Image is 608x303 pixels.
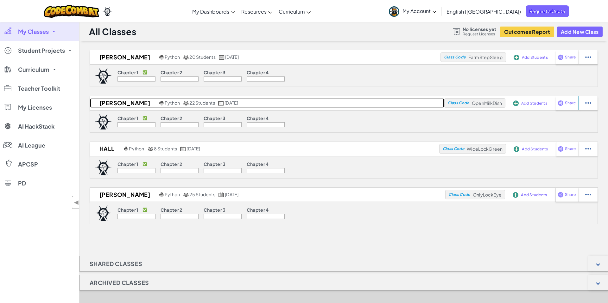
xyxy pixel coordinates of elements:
[44,5,99,18] img: CodeCombat logo
[204,70,226,75] p: Chapter 3
[189,100,215,106] span: 22 Students
[90,144,122,154] h2: Hall
[521,101,547,105] span: Add Students
[159,55,164,60] img: python.png
[585,100,591,106] img: IconStudentEllipsis.svg
[161,116,182,121] p: Chapter 2
[389,6,399,17] img: avatar
[90,98,444,108] a: [PERSON_NAME] Python 22 Students [DATE]
[225,191,238,197] span: [DATE]
[558,54,564,60] img: IconShare_Purple.svg
[204,207,226,212] p: Chapter 3
[467,146,503,152] span: WideLockGreen
[585,192,591,197] img: IconStudentEllipsis.svg
[463,27,496,32] span: No licenses yet
[117,161,139,167] p: Chapter 1
[159,101,164,106] img: python.png
[443,147,464,151] span: Class Code
[448,193,470,197] span: Class Code
[565,55,576,59] span: Share
[204,116,226,121] p: Chapter 3
[526,5,569,17] a: Request a Quote
[74,198,79,207] span: ◀
[183,101,189,106] img: MultipleUsers.png
[468,54,503,60] span: FarmStepSleep
[585,146,591,152] img: IconStudentEllipsis.svg
[238,3,275,20] a: Resources
[90,190,445,199] a: [PERSON_NAME] Python 25 Students [DATE]
[165,100,180,106] span: Python
[513,100,519,106] img: IconAddStudents.svg
[558,146,564,152] img: IconShare_Purple.svg
[241,8,267,15] span: Resources
[558,100,564,106] img: IconShare_Purple.svg
[90,52,158,62] h2: [PERSON_NAME]
[219,55,225,60] img: calendar.svg
[89,26,136,38] h1: All Classes
[18,86,60,91] span: Teacher Toolkit
[90,52,440,62] a: [PERSON_NAME] Python 20 Students [DATE]
[148,147,153,151] img: MultipleUsers.png
[522,147,548,151] span: Add Students
[204,161,226,167] p: Chapter 3
[183,192,189,197] img: MultipleUsers.png
[117,70,139,75] p: Chapter 1
[386,1,440,21] a: My Account
[161,207,182,212] p: Chapter 2
[522,56,548,59] span: Add Students
[165,54,180,60] span: Python
[500,27,554,37] button: Outcomes Report
[218,192,224,197] img: calendar.svg
[557,27,603,37] button: Add New Class
[565,101,576,105] span: Share
[90,190,158,199] h2: [PERSON_NAME]
[80,275,159,291] h1: Archived Classes
[218,101,224,106] img: calendar.svg
[18,29,49,34] span: My Classes
[558,192,564,197] img: IconShare_Purple.svg
[180,147,186,151] img: calendar.svg
[225,100,238,106] span: [DATE]
[183,55,189,60] img: MultipleUsers.png
[117,116,139,121] p: Chapter 1
[225,54,239,60] span: [DATE]
[447,101,469,105] span: Class Code
[585,54,591,60] img: IconStudentEllipsis.svg
[95,205,112,221] img: logo
[189,3,238,20] a: My Dashboards
[165,191,180,197] span: Python
[18,48,65,53] span: Student Projects
[247,70,269,75] p: Chapter 4
[247,116,269,121] p: Chapter 4
[444,55,465,59] span: Class Code
[161,161,182,167] p: Chapter 2
[247,207,269,212] p: Chapter 4
[446,8,521,15] span: English ([GEOGRAPHIC_DATA])
[142,161,147,167] p: ✅
[189,191,215,197] span: 25 Students
[142,207,147,212] p: ✅
[565,147,576,151] span: Share
[80,256,152,272] h1: Shared Classes
[154,146,177,151] span: 8 Students
[187,146,200,151] span: [DATE]
[275,3,314,20] a: Curriculum
[124,147,129,151] img: python.png
[117,207,139,212] p: Chapter 1
[513,192,518,198] img: IconAddStudents.svg
[18,105,52,110] span: My Licenses
[18,67,49,72] span: Curriculum
[90,144,439,154] a: Hall Python 8 Students [DATE]
[90,98,158,108] h2: [PERSON_NAME]
[95,68,112,84] img: logo
[565,193,576,197] span: Share
[514,55,519,60] img: IconAddStudents.svg
[142,70,147,75] p: ✅
[161,70,182,75] p: Chapter 2
[463,32,496,37] a: Request Licenses
[129,146,144,151] span: Python
[472,100,502,106] span: OpenMilkDish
